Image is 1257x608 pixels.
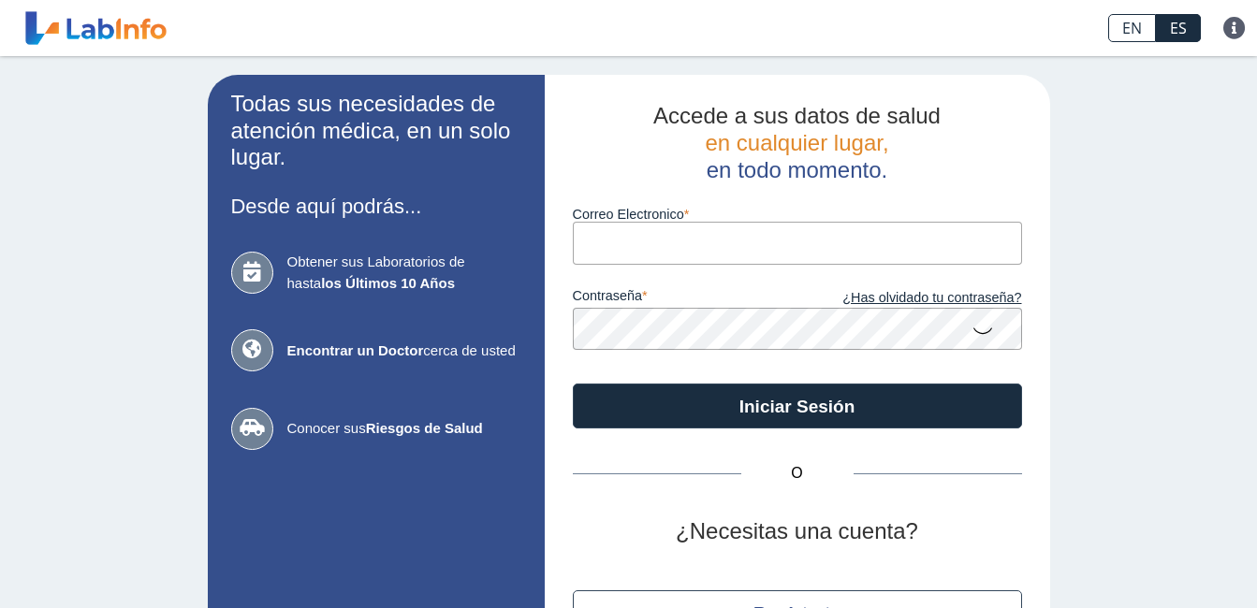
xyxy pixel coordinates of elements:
span: cerca de usted [287,340,521,362]
a: ¿Has olvidado tu contraseña? [797,288,1022,309]
span: en cualquier lugar, [705,130,888,155]
b: Encontrar un Doctor [287,342,424,358]
label: contraseña [573,288,797,309]
span: Conocer sus [287,418,521,440]
a: EN [1108,14,1156,42]
b: Riesgos de Salud [366,420,483,436]
h2: ¿Necesitas una cuenta? [573,518,1022,545]
b: los Últimos 10 Años [321,275,455,291]
span: en todo momento. [707,157,887,182]
span: Obtener sus Laboratorios de hasta [287,252,521,294]
a: ES [1156,14,1201,42]
span: O [741,462,854,485]
label: Correo Electronico [573,207,1022,222]
h3: Desde aquí podrás... [231,195,521,218]
span: Accede a sus datos de salud [653,103,941,128]
h2: Todas sus necesidades de atención médica, en un solo lugar. [231,91,521,171]
button: Iniciar Sesión [573,384,1022,428]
